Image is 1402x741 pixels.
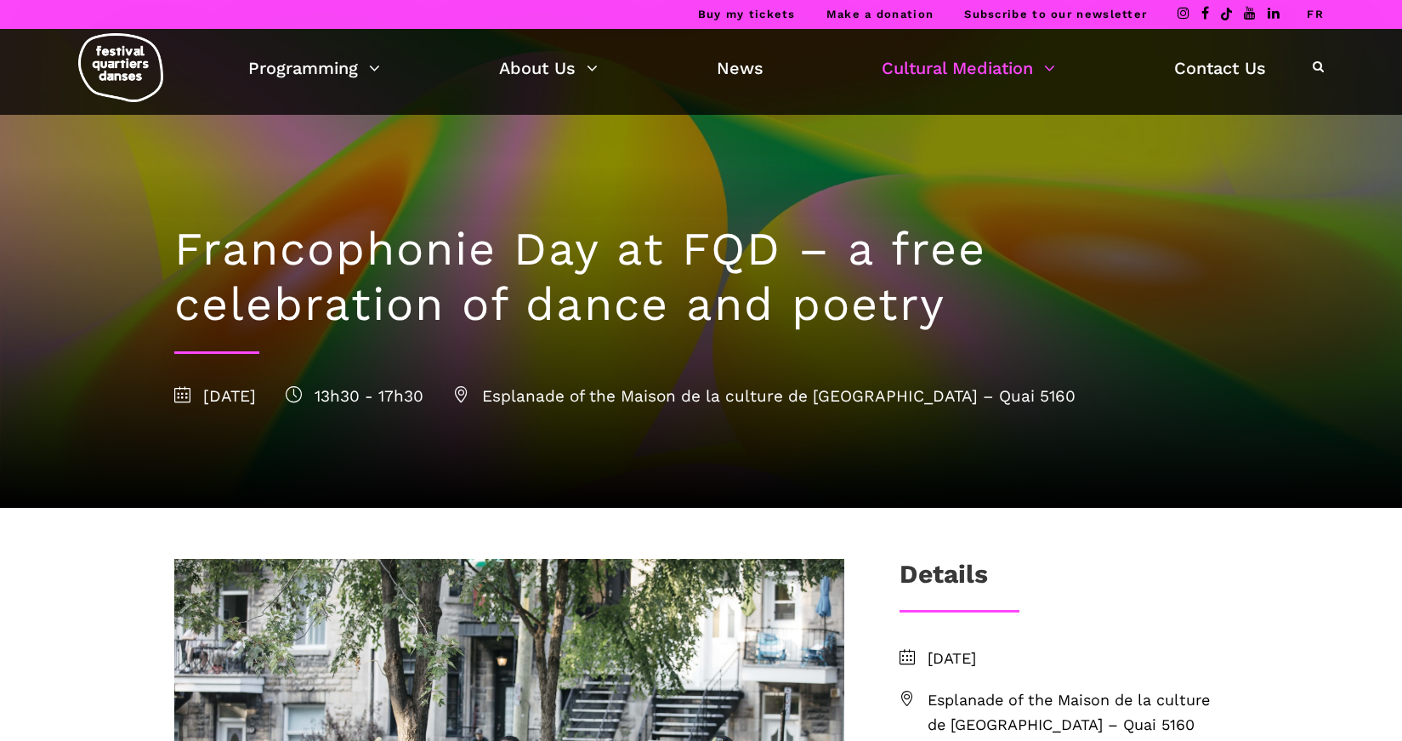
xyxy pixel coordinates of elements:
span: [DATE] [174,386,256,406]
span: [DATE] [928,647,1229,671]
h1: Francophonie Day at FQD – a free celebration of dance and poetry [174,222,1229,333]
a: About Us [499,54,598,83]
a: Cultural Mediation [882,54,1055,83]
span: 13h30 - 17h30 [286,386,423,406]
a: Make a donation [826,8,934,20]
a: Programming [248,54,380,83]
img: logo-fqd-med [78,33,163,102]
h3: Details [900,559,988,601]
a: Subscribe to our newsletter [964,8,1147,20]
a: FR [1307,8,1324,20]
a: News [717,54,763,83]
a: Buy my tickets [698,8,796,20]
span: Esplanade of the Maison de la culture de [GEOGRAPHIC_DATA] – Quai 5160 [928,688,1229,738]
span: Esplanade of the Maison de la culture de [GEOGRAPHIC_DATA] – Quai 5160 [453,386,1076,406]
a: Contact Us [1174,54,1266,83]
